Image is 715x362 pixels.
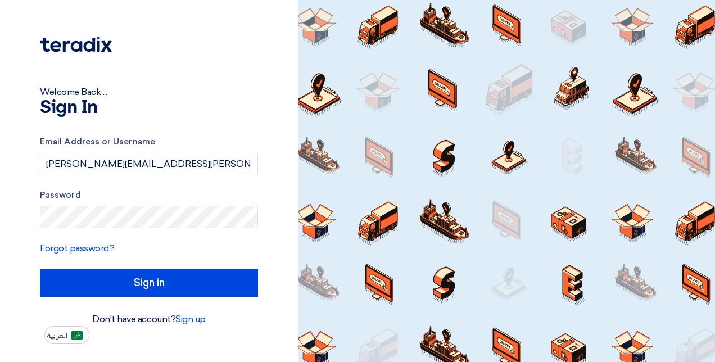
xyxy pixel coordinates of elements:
label: Password [40,189,258,202]
a: Sign up [175,314,206,324]
img: ar-AR.png [71,331,83,340]
label: Email Address or Username [40,135,258,148]
h1: Sign In [40,99,258,117]
span: العربية [47,332,67,340]
div: Don't have account? [40,313,258,326]
a: Forgot password? [40,243,114,254]
input: Sign in [40,269,258,297]
div: Welcome Back ... [40,85,258,99]
button: العربية [44,326,89,344]
img: Teradix logo [40,37,112,52]
input: Enter your business email or username [40,153,258,175]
